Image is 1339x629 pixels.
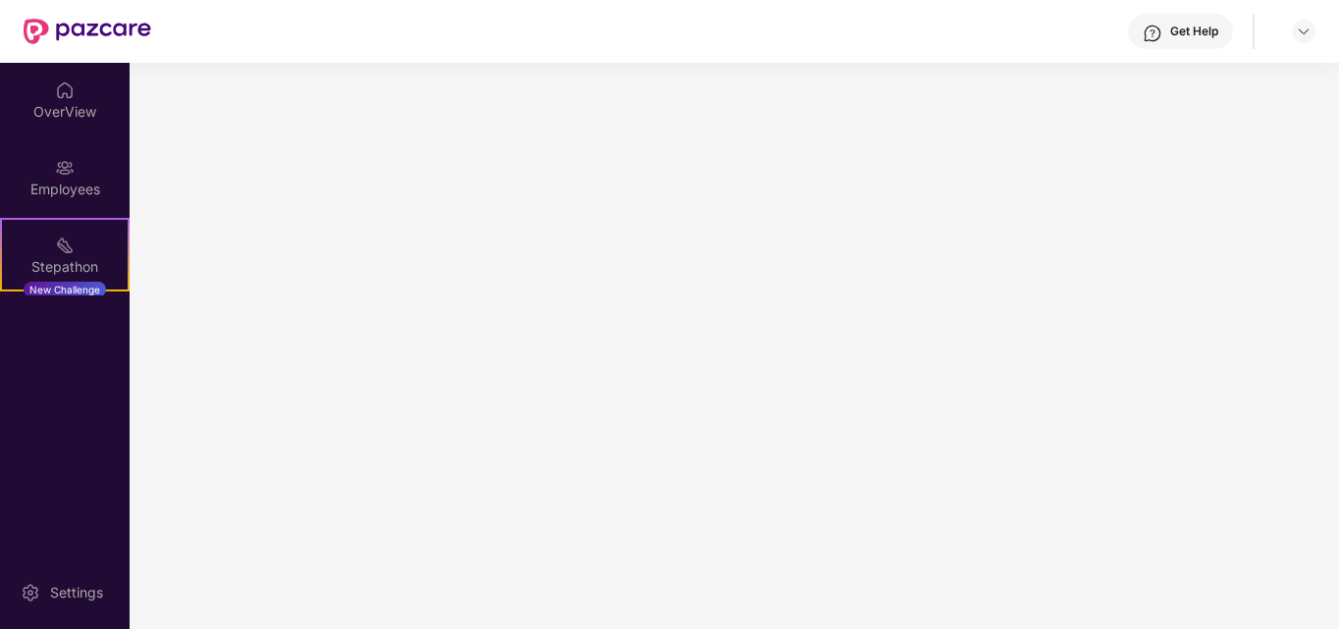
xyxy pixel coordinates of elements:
[1296,24,1312,39] img: svg+xml;base64,PHN2ZyBpZD0iRHJvcGRvd24tMzJ4MzIiIHhtbG5zPSJodHRwOi8vd3d3LnczLm9yZy8yMDAwL3N2ZyIgd2...
[55,158,75,178] img: svg+xml;base64,PHN2ZyBpZD0iRW1wbG95ZWVzIiB4bWxucz0iaHR0cDovL3d3dy53My5vcmcvMjAwMC9zdmciIHdpZHRoPS...
[21,583,40,603] img: svg+xml;base64,PHN2ZyBpZD0iU2V0dGluZy0yMHgyMCIgeG1sbnM9Imh0dHA6Ly93d3cudzMub3JnLzIwMDAvc3ZnIiB3aW...
[24,282,106,297] div: New Challenge
[2,257,128,277] div: Stepathon
[24,19,151,44] img: New Pazcare Logo
[44,583,109,603] div: Settings
[55,236,75,255] img: svg+xml;base64,PHN2ZyB4bWxucz0iaHR0cDovL3d3dy53My5vcmcvMjAwMC9zdmciIHdpZHRoPSIyMSIgaGVpZ2h0PSIyMC...
[1143,24,1162,43] img: svg+xml;base64,PHN2ZyBpZD0iSGVscC0zMngzMiIgeG1sbnM9Imh0dHA6Ly93d3cudzMub3JnLzIwMDAvc3ZnIiB3aWR0aD...
[1170,24,1218,39] div: Get Help
[55,80,75,100] img: svg+xml;base64,PHN2ZyBpZD0iSG9tZSIgeG1sbnM9Imh0dHA6Ly93d3cudzMub3JnLzIwMDAvc3ZnIiB3aWR0aD0iMjAiIG...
